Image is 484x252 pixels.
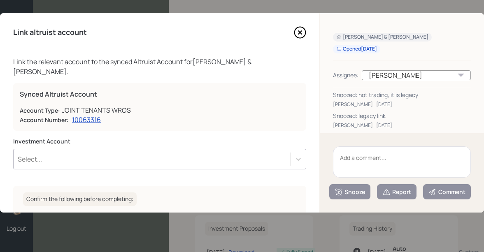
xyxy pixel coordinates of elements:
div: Report [382,188,411,196]
div: [DATE] [376,101,392,108]
label: Account Number: [20,116,69,124]
div: [PERSON_NAME] [333,101,373,108]
div: Select... [18,155,42,164]
div: [PERSON_NAME] & [PERSON_NAME] [336,34,428,41]
button: Report [377,184,417,199]
div: Snoozed: legacy link [333,111,471,120]
a: 10063316 [72,115,101,124]
div: Opened [DATE] [336,46,377,53]
label: Account Type: [20,106,60,115]
div: [PERSON_NAME] [333,122,373,129]
label: Investment Account [13,137,306,146]
h6: Confirm the following before completing: [23,192,137,206]
h4: Link altruist account [13,28,87,37]
button: Snooze [329,184,370,199]
div: Link the relevant account to the synced Altruist Account for [PERSON_NAME] & [PERSON_NAME] . [13,57,306,76]
button: Comment [423,184,471,199]
div: Snoozed: not linking [333,132,471,141]
label: Synced Altruist Account [20,90,300,99]
div: Assignee: [333,71,358,79]
div: [PERSON_NAME] [362,70,471,80]
div: Snoozed: not trading, it is legacy [333,90,471,99]
div: Comment [428,188,465,196]
div: JOINT TENANTS WROS [62,105,131,115]
div: [DATE] [376,122,392,129]
div: Snooze [335,188,365,196]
